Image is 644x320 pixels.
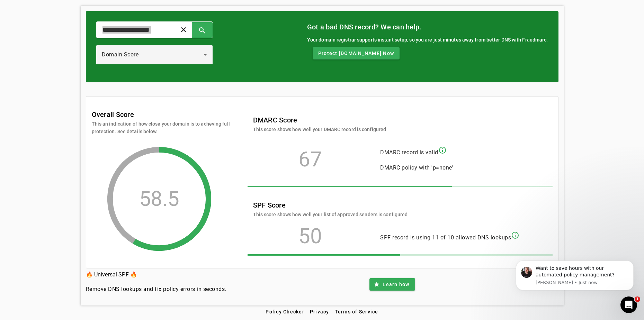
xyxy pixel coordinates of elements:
mat-card-title: Overall Score [92,109,134,120]
span: Learn how [383,281,409,288]
mat-card-title: DMARC Score [253,115,386,126]
iframe: Intercom notifications message [506,252,644,317]
span: Policy Checker [266,309,304,314]
div: 50 [253,233,368,240]
div: Your domain registrar supports instant setup, so you are just minutes away from better DNS with F... [307,36,548,44]
mat-card-subtitle: This an indication of how close your domain is to acheving full protection. See details below. [92,120,230,135]
mat-icon: info_outline [511,231,519,239]
mat-card-subtitle: This score shows how well your DMARC record is configured [253,126,386,133]
span: Protect [DOMAIN_NAME] Now [318,50,394,57]
div: 58.5 [139,195,179,202]
button: Learn how [369,278,415,291]
span: 1 [635,296,640,302]
iframe: Intercom live chat [620,296,637,313]
mat-card-subtitle: This score shows how well your list of approved senders is configured [253,211,408,218]
mat-card-title: SPF Score [253,200,408,211]
h4: Remove DNS lookups and fix policy errors in seconds. [86,285,226,293]
mat-icon: info_outline [438,146,447,154]
button: Protect [DOMAIN_NAME] Now [313,47,400,60]
span: Terms of Service [335,309,378,314]
div: 67 [253,156,368,163]
button: Policy Checker [263,305,307,318]
span: Domain Score [102,51,138,58]
button: Privacy [307,305,332,318]
h3: 🔥 Universal SPF 🔥 [86,270,226,280]
span: Privacy [310,309,329,314]
button: Terms of Service [332,305,381,318]
span: SPF record is using 11 of 10 allowed DNS lookups [380,234,511,241]
mat-card-title: Got a bad DNS record? We can help. [307,21,548,33]
span: DMARC policy with 'p=none' [380,164,453,171]
span: DMARC record is valid [380,149,438,156]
